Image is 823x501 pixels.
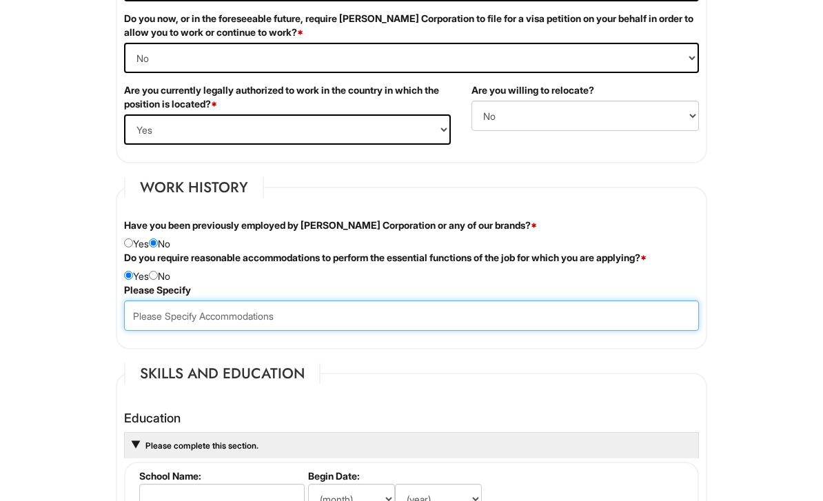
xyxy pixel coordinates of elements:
[124,411,699,425] h4: Education
[124,363,321,384] legend: Skills and Education
[124,177,264,198] legend: Work History
[124,12,699,39] label: Do you now, or in the foreseeable future, require [PERSON_NAME] Corporation to file for a visa pe...
[471,101,699,131] select: (Yes / No)
[114,251,709,283] div: Yes No
[124,283,191,297] label: Please Specify
[308,470,499,482] label: Begin Date:
[124,300,699,331] input: Please Specify Accommodations
[471,83,594,97] label: Are you willing to relocate?
[114,218,709,251] div: Yes No
[124,218,537,232] label: Have you been previously employed by [PERSON_NAME] Corporation or any of our brands?
[124,83,451,111] label: Are you currently legally authorized to work in the country in which the position is located?
[144,440,258,451] a: Please complete this section.
[124,43,699,73] select: (Yes / No)
[139,470,303,482] label: School Name:
[124,114,451,145] select: (Yes / No)
[124,251,647,265] label: Do you require reasonable accommodations to perform the essential functions of the job for which ...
